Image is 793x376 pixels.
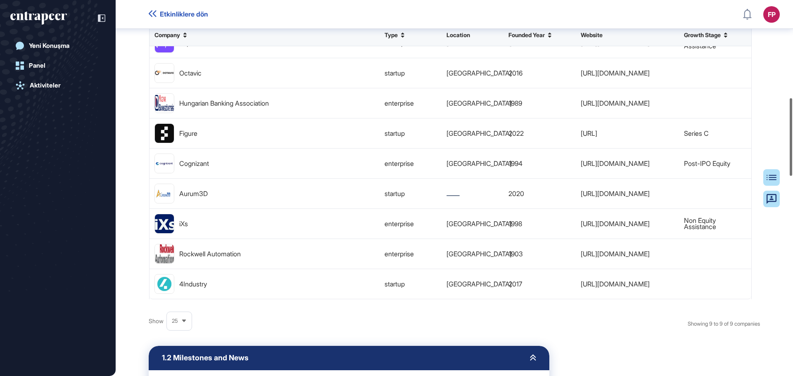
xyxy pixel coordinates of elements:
span: enterprise [385,160,414,166]
span: [GEOGRAPHIC_DATA] [446,220,512,227]
a: [URL] [581,130,597,136]
div: Rockwell Automation [179,251,241,257]
span: Post-IPO Equity [684,160,730,166]
a: [URL][DOMAIN_NAME] [581,160,650,166]
div: Panel [29,62,45,69]
span: [GEOGRAPHIC_DATA] [446,100,512,106]
div: Figure [179,130,197,136]
span: 25 [172,318,178,324]
span: 2017 [508,281,522,287]
a: Panel [10,57,105,74]
span: [GEOGRAPHIC_DATA] [446,130,512,136]
span: enterprise [385,220,414,227]
img: image [155,161,174,166]
img: image [155,64,174,83]
span: 1903 [508,251,523,257]
a: [URL][DOMAIN_NAME] [581,70,650,76]
span: [GEOGRAPHIC_DATA] [446,70,512,76]
span: 2020 [508,190,524,196]
span: [GEOGRAPHIC_DATA] [446,160,512,166]
a: Aktiviteler [10,77,105,94]
span: Location [446,32,470,38]
div: entrapeer-logo [10,12,67,25]
span: Company [154,32,180,38]
a: Yeni Konuşma [10,38,105,54]
a: [URL][DOMAIN_NAME] [581,281,650,287]
a: Etkinliklere dön [149,10,212,18]
div: 4Industry [179,281,207,287]
div: Octavic [179,70,202,76]
span: startup [385,70,405,76]
span: 1994 [508,160,522,166]
div: iXs [179,220,188,227]
span: 1989 [508,100,522,106]
span: Show [149,318,164,324]
span: 2016 [508,70,522,76]
span: [GEOGRAPHIC_DATA] [446,251,512,257]
div: Cognizant [179,160,209,166]
a: [URL][DOMAIN_NAME] [581,190,650,196]
img: image [155,33,174,52]
span: startup [385,130,405,136]
span: Website [581,32,603,38]
span: enterprise [385,100,414,106]
span: [GEOGRAPHIC_DATA] [446,281,512,287]
img: image [155,124,174,143]
span: startup [385,190,405,196]
span: Type [385,32,398,38]
div: Hungarian Banking Association [179,100,269,106]
div: Aktiviteler [30,82,61,89]
span: Growth Stage [684,32,721,38]
div: Yeni Konuşma [29,42,69,50]
img: image [155,214,174,233]
span: Founded Year [508,32,545,38]
button: FP [763,6,780,23]
span: enterprise [385,251,414,257]
a: [URL][DOMAIN_NAME] [581,220,650,227]
span: Etkinliklere dön [160,10,208,18]
a: [URL][DOMAIN_NAME] [581,251,650,257]
span: Non Equity Assistance [684,37,746,49]
span: startup [385,281,405,287]
a: [URL][DOMAIN_NAME] [581,100,650,106]
span: Series C [684,130,709,136]
img: image [155,274,174,293]
span: Non Equity Assistance [684,218,746,230]
div: Aurum3D [179,190,208,196]
img: image [155,184,174,203]
span: 1.2 Milestones and News [162,354,249,362]
img: image [155,244,174,263]
div: Showing 9 to 9 of 9 companies [688,318,760,329]
span: 1998 [508,220,522,227]
span: 2022 [508,130,524,136]
img: image [155,94,174,113]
